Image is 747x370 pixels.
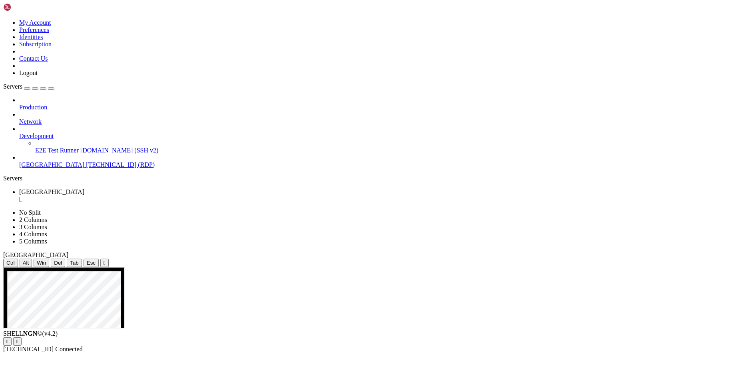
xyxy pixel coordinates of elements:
b: NGN [23,330,38,337]
a: No Split [19,209,41,216]
li: Development [19,125,744,154]
li: E2E Test Runner [DOMAIN_NAME] (SSH v2) [35,140,744,154]
span: Tab [70,260,79,266]
span: [GEOGRAPHIC_DATA] [19,188,84,195]
a: Network [19,118,744,125]
span: Network [19,118,42,125]
a: Contact Us [19,55,48,62]
a: 2 Columns [19,216,47,223]
div: Servers [3,175,744,182]
span: Production [19,104,47,111]
div:  [16,338,18,344]
button:  [100,259,109,267]
button: Tab [67,259,82,267]
a: USA [19,188,744,203]
a: Production [19,104,744,111]
span: [TECHNICAL_ID] (RDP) [86,161,155,168]
span: [DOMAIN_NAME] (SSH v2) [80,147,159,154]
button: Esc [84,259,99,267]
span: Development [19,133,54,139]
span: E2E Test Runner [35,147,79,154]
a: [GEOGRAPHIC_DATA] [TECHNICAL_ID] (RDP) [19,161,744,168]
li: Production [19,97,744,111]
div:  [104,260,106,266]
span: SHELL © [3,330,58,337]
span: [GEOGRAPHIC_DATA] [19,161,84,168]
button:  [13,337,22,346]
a: 3 Columns [19,224,47,230]
span: Win [37,260,46,266]
li: [GEOGRAPHIC_DATA] [TECHNICAL_ID] (RDP) [19,154,744,168]
a: Development [19,133,744,140]
button: Win [34,259,49,267]
span: Servers [3,83,22,90]
a: E2E Test Runner [DOMAIN_NAME] (SSH v2) [35,147,744,154]
div:  [6,338,8,344]
span: [GEOGRAPHIC_DATA] [3,251,68,258]
span: [TECHNICAL_ID] [3,346,54,352]
span: 4.2.0 [42,330,58,337]
img: Shellngn [3,3,49,11]
span: Esc [87,260,96,266]
span: Connected [55,346,82,352]
a:  [19,196,744,203]
a: Logout [19,69,38,76]
button: Alt [20,259,32,267]
li: Network [19,111,744,125]
button:  [3,337,12,346]
a: Identities [19,34,43,40]
a: Subscription [19,41,52,47]
a: Preferences [19,26,49,33]
a: 4 Columns [19,231,47,237]
a: My Account [19,19,51,26]
span: Ctrl [6,260,15,266]
span: Alt [23,260,29,266]
a: Servers [3,83,54,90]
button: Ctrl [3,259,18,267]
button: Del [51,259,65,267]
a: 5 Columns [19,238,47,245]
span: Del [54,260,62,266]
